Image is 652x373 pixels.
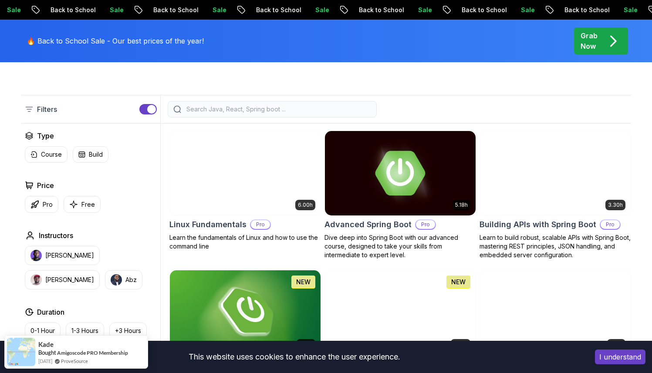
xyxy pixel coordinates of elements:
img: Spring Boot for Beginners card [170,270,321,355]
img: Spring Data JPA card [325,270,476,355]
img: Advanced Spring Boot card [325,131,476,215]
p: Dive deep into Spring Boot with our advanced course, designed to take your skills from intermedia... [324,233,476,259]
img: Linux Fundamentals card [170,131,321,215]
h2: Duration [37,307,64,317]
p: Build [89,150,103,159]
p: NEW [296,278,311,286]
a: Building APIs with Spring Boot card3.30hBuilding APIs with Spring BootProLearn to build robust, s... [480,131,631,259]
div: This website uses cookies to enhance the user experience. [7,347,582,366]
button: instructor img[PERSON_NAME] [25,246,100,265]
img: provesource social proof notification image [7,338,35,366]
p: 5.18h [455,202,468,208]
p: 🔥 Back to School Sale - Our best prices of the year! [27,36,204,46]
p: Sale [511,6,539,14]
button: instructor img[PERSON_NAME] [25,270,100,289]
img: instructor img [30,274,42,286]
button: instructor imgAbz [105,270,142,289]
p: Back to School [247,6,306,14]
p: Back to School [452,6,511,14]
button: +3 Hours [109,323,147,339]
span: Kade [38,341,54,348]
button: Accept cookies [595,349,645,364]
a: Amigoscode PRO Membership [57,349,128,356]
img: Building APIs with Spring Boot card [480,131,631,215]
p: Pro [43,200,53,209]
p: Back to School [41,6,100,14]
a: Linux Fundamentals card6.00hLinux FundamentalsProLearn the fundamentals of Linux and how to use t... [169,131,321,251]
p: 1-3 Hours [71,326,98,335]
p: NEW [451,278,466,286]
p: Sale [409,6,436,14]
p: Sale [306,6,334,14]
p: Abz [125,276,137,284]
button: Course [25,146,68,163]
input: Search Java, React, Spring boot ... [185,105,371,114]
p: Sale [203,6,231,14]
p: 0-1 Hour [30,326,55,335]
h2: Type [37,131,54,141]
h2: Linux Fundamentals [169,218,247,231]
p: Pro [416,220,435,229]
p: Learn the fundamentals of Linux and how to use the command line [169,233,321,251]
h2: Price [37,180,54,191]
p: Grab Now [581,30,598,51]
p: Back to School [144,6,203,14]
button: 0-1 Hour [25,323,61,339]
img: Java for Beginners card [480,270,631,355]
p: Free [81,200,95,209]
p: [PERSON_NAME] [45,251,94,260]
p: [PERSON_NAME] [45,276,94,284]
button: 1-3 Hours [66,323,104,339]
p: Pro [601,220,620,229]
button: Free [64,196,101,213]
h2: Advanced Spring Boot [324,218,412,231]
a: Advanced Spring Boot card5.18hAdvanced Spring BootProDive deep into Spring Boot with our advanced... [324,131,476,259]
p: Filters [37,104,57,114]
button: Build [73,146,108,163]
span: [DATE] [38,357,52,365]
p: 6.00h [298,202,313,208]
p: +3 Hours [115,326,141,335]
p: Sale [100,6,128,14]
p: Pro [251,220,270,229]
p: Course [41,150,62,159]
h2: Instructors [39,230,73,241]
h2: Building APIs with Spring Boot [480,218,596,231]
span: Bought [38,349,56,356]
img: instructor img [111,274,122,286]
p: Sale [614,6,642,14]
p: Back to School [555,6,614,14]
img: instructor img [30,250,42,261]
p: 3.30h [608,202,623,208]
button: Pro [25,196,58,213]
p: Back to School [349,6,409,14]
p: Learn to build robust, scalable APIs with Spring Boot, mastering REST principles, JSON handling, ... [480,233,631,259]
a: ProveSource [61,357,88,365]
